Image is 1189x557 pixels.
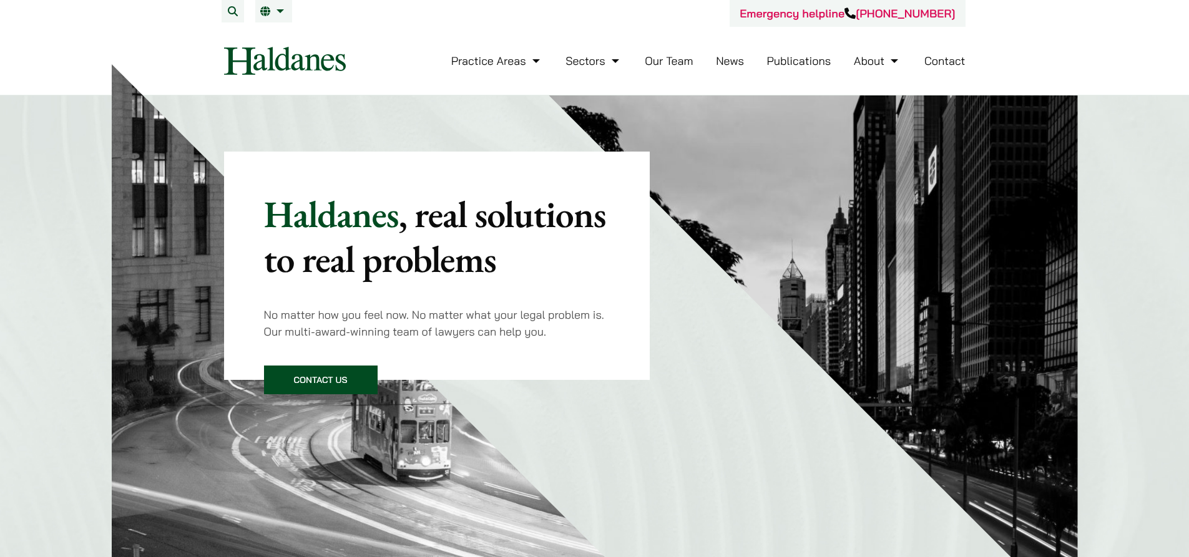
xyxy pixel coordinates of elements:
[565,54,622,68] a: Sectors
[260,6,287,16] a: EN
[264,191,610,281] p: Haldanes
[740,6,955,21] a: Emergency helpline[PHONE_NUMBER]
[716,54,744,68] a: News
[767,54,831,68] a: Publications
[645,54,693,68] a: Our Team
[264,366,378,394] a: Contact Us
[854,54,901,68] a: About
[451,54,543,68] a: Practice Areas
[224,47,346,75] img: Logo of Haldanes
[924,54,966,68] a: Contact
[264,190,606,283] mark: , real solutions to real problems
[264,306,610,340] p: No matter how you feel now. No matter what your legal problem is. Our multi-award-winning team of...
